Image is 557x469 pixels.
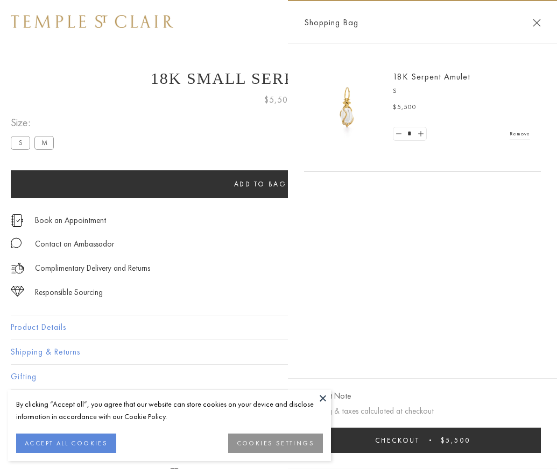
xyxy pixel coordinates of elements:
p: Complimentary Delivery and Returns [35,262,150,275]
a: Set quantity to 2 [415,127,426,141]
a: Remove [510,128,530,140]
p: S [393,86,530,97]
button: Checkout $5,500 [304,428,541,453]
button: Shipping & Returns [11,340,546,364]
button: Add to bag [11,170,510,198]
div: Contact an Ambassador [35,237,114,251]
div: Responsible Sourcing [35,286,103,299]
span: Add to bag [234,179,287,189]
span: $5,500 [441,436,470,445]
p: Shipping & taxes calculated at checkout [304,405,541,418]
a: Set quantity to 0 [393,127,404,141]
img: P51836-E11SERPPV [315,75,379,140]
img: Temple St. Clair [11,15,173,28]
span: $5,500 [393,102,417,113]
span: $5,500 [264,93,293,107]
button: Gifting [11,365,546,389]
img: icon_appointment.svg [11,214,24,227]
img: icon_sourcing.svg [11,286,24,297]
a: 18K Serpent Amulet [393,71,470,82]
a: Book an Appointment [35,214,106,226]
span: Checkout [375,436,420,445]
h1: 18K Small Serpent Amulet [11,69,546,88]
button: COOKIES SETTINGS [228,434,323,453]
span: Size: [11,114,58,132]
div: By clicking “Accept all”, you agree that our website can store cookies on your device and disclos... [16,398,323,423]
button: Close Shopping Bag [533,19,541,27]
button: Product Details [11,315,546,340]
button: ACCEPT ALL COOKIES [16,434,116,453]
img: MessageIcon-01_2.svg [11,237,22,248]
button: Add Gift Note [304,389,351,403]
label: M [34,136,54,149]
span: Shopping Bag [304,16,358,30]
img: icon_delivery.svg [11,262,24,275]
label: S [11,136,30,149]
